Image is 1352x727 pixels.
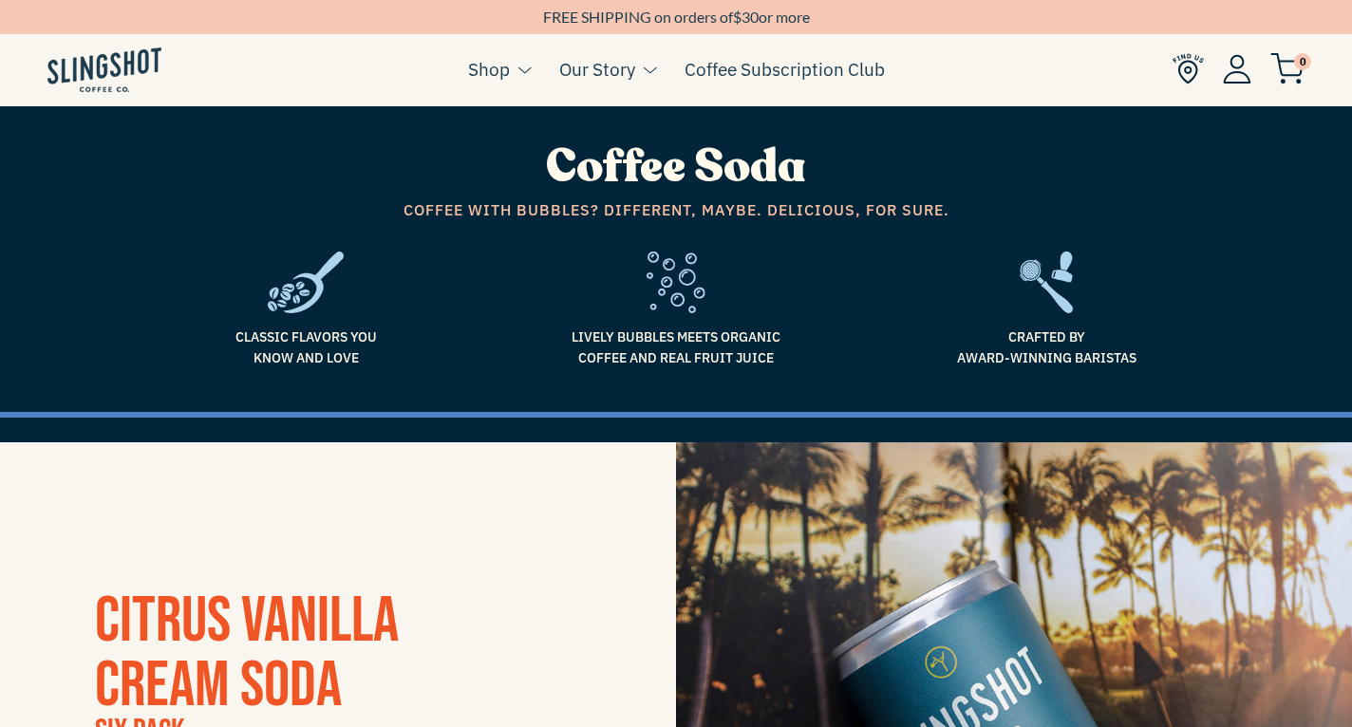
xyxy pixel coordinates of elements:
img: cart [1270,53,1305,84]
img: Find Us [1173,53,1204,84]
span: Coffee Soda [546,136,806,197]
span: $ [733,8,742,26]
img: fizz-1636557709766.svg [647,252,704,313]
img: Account [1223,54,1251,84]
span: Classic flavors you know and love [135,326,477,369]
a: Shop [468,55,510,84]
a: CITRUS VANILLACREAM SODA [95,583,399,724]
img: frame2-1635783918803.svg [1020,252,1074,313]
span: CITRUS VANILLA CREAM SODA [95,583,399,724]
span: 0 [1294,53,1311,70]
a: Our Story [559,55,635,84]
span: Lively bubbles meets organic coffee and real fruit juice [505,326,847,369]
span: Crafted by Award-Winning Baristas [875,326,1217,369]
span: Coffee with bubbles? Different, maybe. Delicious, for sure. [135,198,1217,223]
img: frame1-1635784469953.svg [268,252,345,313]
a: 0 [1270,58,1305,81]
span: 30 [742,8,759,26]
a: Coffee Subscription Club [685,55,885,84]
